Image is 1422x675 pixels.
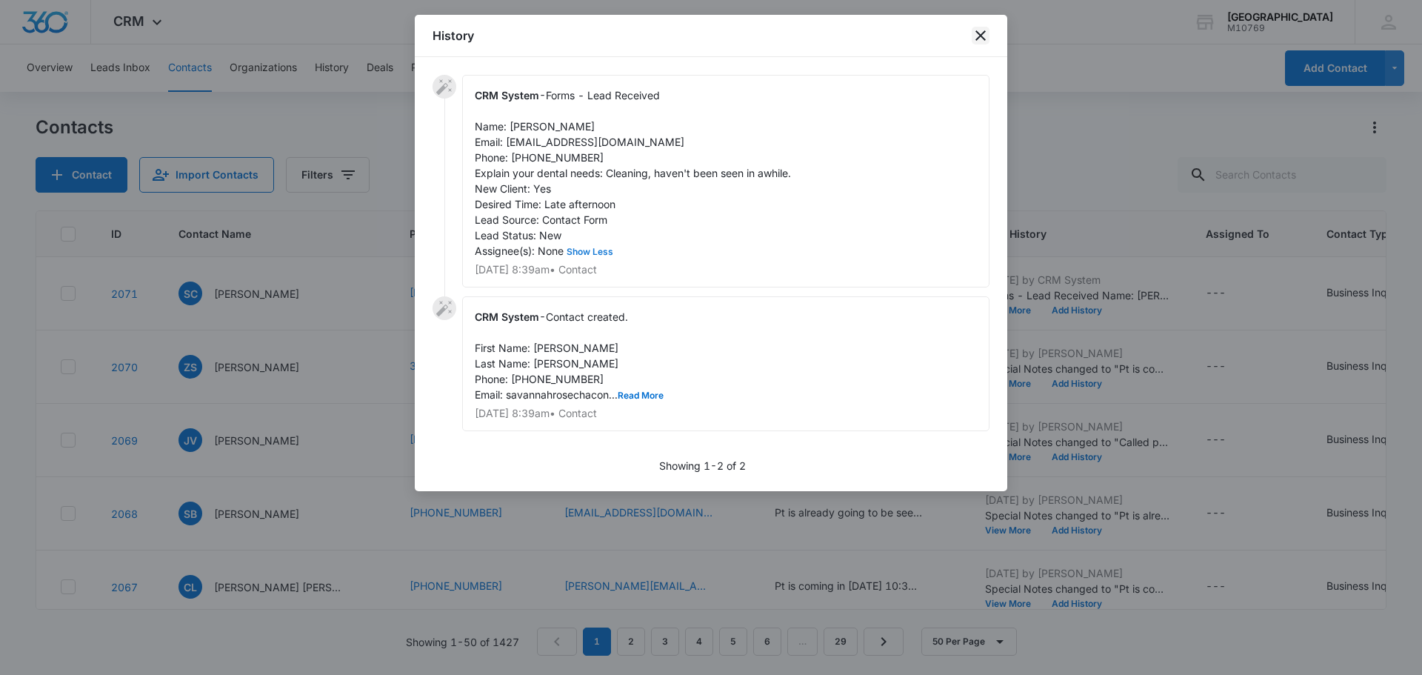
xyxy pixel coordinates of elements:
button: Read More [618,391,664,400]
span: CRM System [475,310,539,323]
p: Showing 1-2 of 2 [659,458,746,473]
span: Forms - Lead Received Name: [PERSON_NAME] Email: [EMAIL_ADDRESS][DOMAIN_NAME] Phone: [PHONE_NUMBE... [475,89,791,257]
p: [DATE] 8:39am • Contact [475,265,977,275]
button: Show Less [564,247,616,256]
p: [DATE] 8:39am • Contact [475,408,977,419]
span: CRM System [475,89,539,102]
div: - [462,296,989,431]
h1: History [433,27,474,44]
div: - [462,75,989,287]
span: Contact created. First Name: [PERSON_NAME] Last Name: [PERSON_NAME] Phone: [PHONE_NUMBER] Email: ... [475,310,664,401]
button: close [972,27,989,44]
